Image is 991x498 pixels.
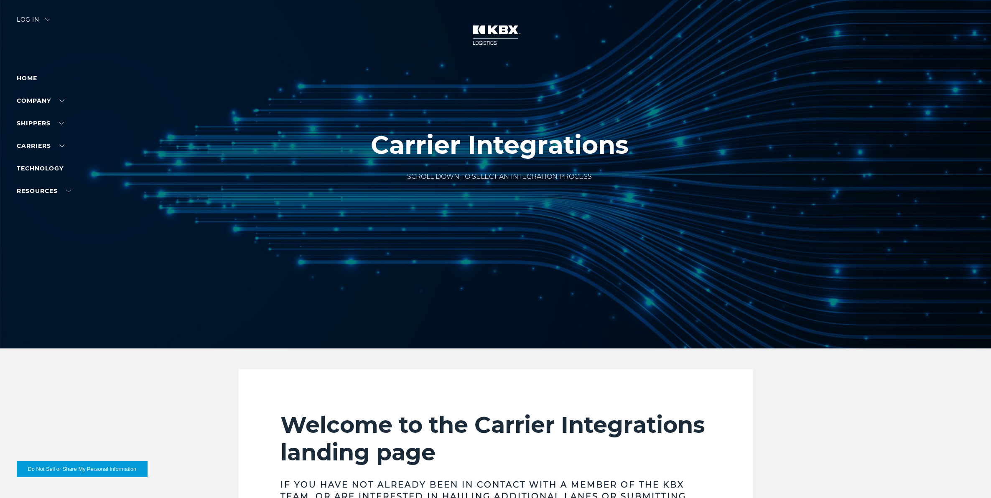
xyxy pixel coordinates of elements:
[17,187,71,195] a: RESOURCES
[17,461,148,477] button: Do Not Sell or Share My Personal Information
[17,17,50,29] div: Log in
[17,74,37,82] a: Home
[464,17,527,53] img: kbx logo
[45,18,50,21] img: arrow
[17,142,64,150] a: Carriers
[17,97,64,104] a: Company
[17,119,64,127] a: SHIPPERS
[371,172,629,182] p: SCROLL DOWN TO SELECT AN INTEGRATION PROCESS
[17,165,64,172] a: Technology
[371,131,629,159] h1: Carrier Integrations
[280,411,711,466] h2: Welcome to the Carrier Integrations landing page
